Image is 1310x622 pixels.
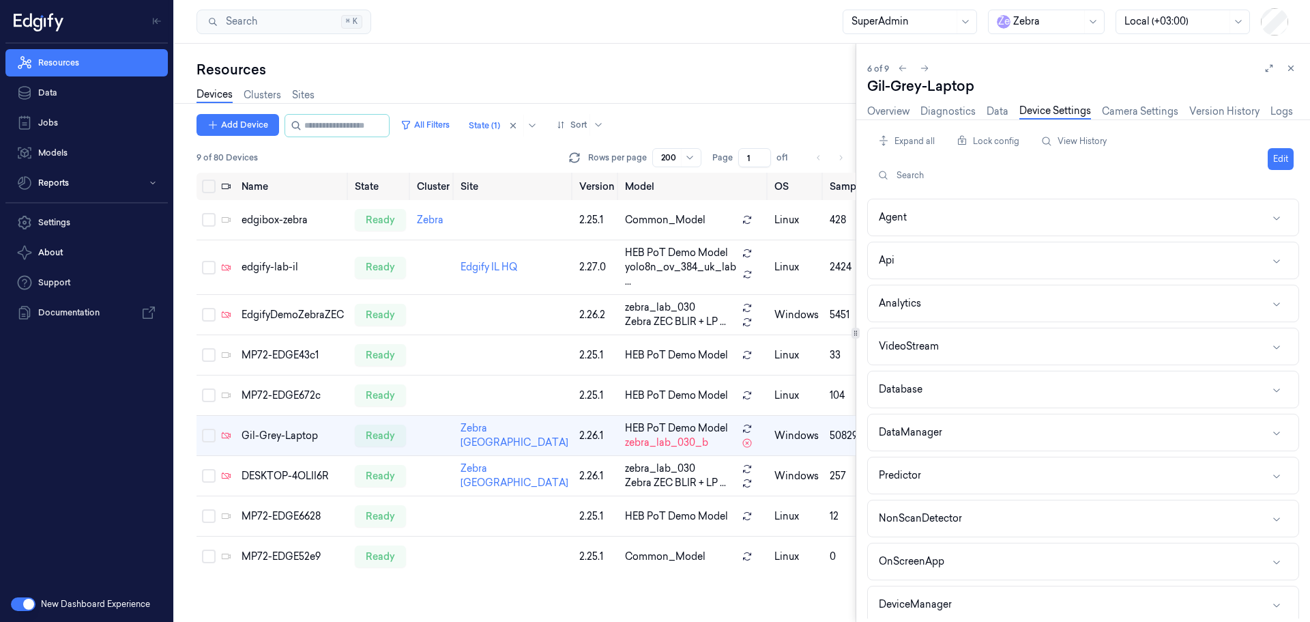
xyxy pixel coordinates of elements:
span: Search [220,14,257,29]
div: 428 [830,213,869,227]
div: ready [355,344,406,366]
span: 6 of 9 [867,63,889,74]
a: Data [5,79,168,107]
div: Gil-Grey-Laptop [242,429,344,443]
a: Clusters [244,88,281,102]
div: Resources [196,60,856,79]
button: About [5,239,168,266]
span: Zebra ZEC BLIR + LP ... [625,476,726,490]
p: linux [774,388,819,403]
th: Version [574,173,620,200]
button: OnScreenApp [868,543,1298,580]
div: 2.27.0 [579,260,614,274]
div: 2.26.1 [579,469,614,483]
span: HEB PoT Demo Model [625,246,728,260]
p: linux [774,509,819,524]
th: Name [236,173,349,200]
span: 9 of 80 Devices [196,152,258,164]
button: DataManager [868,414,1298,451]
div: 2.26.1 [579,429,614,443]
div: NonScanDetector [879,511,962,526]
button: Agent [868,199,1298,236]
div: MP72-EDGE672c [242,388,344,403]
button: Toggle Navigation [146,10,168,32]
button: Api [868,242,1298,279]
span: zebra_lab_030_b [625,436,708,450]
button: Select row [202,388,216,402]
div: DeviceManager [879,597,952,612]
button: Search⌘K [196,10,371,34]
button: Add Device [196,114,279,136]
div: ready [355,384,406,406]
span: HEB PoT Demo Model [625,509,728,524]
button: Select row [202,429,216,442]
span: of 1 [776,152,798,164]
div: 2.25.1 [579,388,614,403]
p: windows [774,469,819,483]
span: HEB PoT Demo Model [625,388,728,403]
a: Devices [196,87,233,103]
div: 257 [830,469,869,483]
a: Resources [5,49,168,76]
a: Settings [5,209,168,236]
div: OnScreenApp [879,554,944,569]
button: Expand all [873,130,940,152]
span: HEB PoT Demo Model [625,421,728,436]
div: ready [355,304,406,326]
span: zebra_lab_030 [625,462,695,476]
a: Camera Settings [1102,104,1178,119]
a: Diagnostics [920,104,976,119]
th: Site [455,173,574,200]
div: DataManager [879,425,942,440]
div: ready [355,465,406,487]
a: Zebra [417,214,443,226]
div: 2.26.2 [579,308,614,322]
button: Edit [1268,148,1294,170]
div: ready [355,209,406,231]
div: ready [355,257,406,279]
div: 12 [830,509,869,524]
button: NonScanDetector [868,500,1298,537]
div: ready [355,505,406,527]
a: Sites [292,88,315,102]
div: 2.25.1 [579,509,614,524]
a: Documentation [5,299,168,326]
div: 33 [830,348,869,363]
div: ready [355,425,406,447]
th: Model [620,173,769,200]
th: OS [769,173,824,200]
div: MP72-EDGE6628 [242,509,344,524]
div: Agent [879,210,907,225]
button: Database [868,371,1298,408]
div: 2.25.1 [579,550,614,564]
a: Models [5,139,168,167]
div: 50829 [830,429,869,443]
div: 104 [830,388,869,403]
span: zebra_lab_030 [625,300,695,315]
button: View History [1036,130,1112,152]
div: VideoStream [879,339,939,354]
div: Predictor [879,468,921,483]
button: Select row [202,308,216,322]
th: Cluster [411,173,455,200]
p: linux [774,550,819,564]
a: Logs [1270,104,1293,119]
button: Select all [202,180,216,193]
span: Zebra ZEC BLIR + LP ... [625,315,726,329]
p: windows [774,429,819,443]
span: Z e [997,15,1010,29]
div: EdgifyDemoZebraZEC [242,308,344,322]
p: linux [774,348,819,363]
a: Jobs [5,109,168,137]
div: Database [879,382,922,397]
div: Gil-Grey-Laptop [867,76,1299,96]
div: DESKTOP-4OLII6R [242,469,344,483]
div: 2.25.1 [579,348,614,363]
nav: pagination [809,148,850,167]
p: Rows per page [588,152,647,164]
p: linux [774,260,819,274]
a: Edgify IL HQ [461,261,517,273]
button: Select row [202,213,216,227]
button: Lock config [951,130,1025,152]
span: HEB PoT Demo Model [625,348,728,363]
